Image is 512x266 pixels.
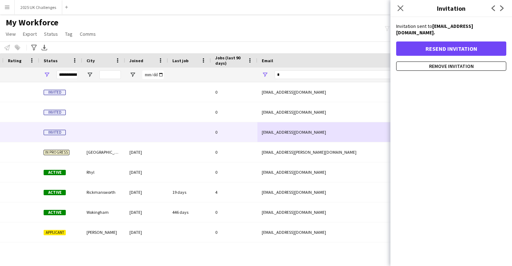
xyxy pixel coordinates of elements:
div: 0 [211,122,257,142]
button: Open Filter Menu [262,72,268,78]
span: Active [44,210,66,215]
span: My Workforce [6,17,58,28]
h3: Invitation [390,4,512,13]
div: 4 [211,182,257,202]
div: [DATE] [125,222,168,242]
div: Rhyl [82,162,125,182]
div: [EMAIL_ADDRESS][DOMAIN_NAME] [257,222,400,242]
div: [PERSON_NAME] [82,222,125,242]
div: 0 [211,242,257,262]
button: 2025 UK Challenges [15,0,62,14]
a: Export [20,29,40,39]
span: Export [23,31,37,37]
a: View [3,29,19,39]
span: Email [262,58,273,63]
div: [EMAIL_ADDRESS][PERSON_NAME][DOMAIN_NAME] [257,142,400,162]
span: Status [44,31,58,37]
a: Comms [77,29,99,39]
p: Invitation sent to [396,23,506,36]
div: [DATE] [125,162,168,182]
span: View [6,31,16,37]
span: Last job [172,58,188,63]
div: 0 [211,202,257,222]
span: Active [44,170,66,175]
div: [GEOGRAPHIC_DATA] [82,142,125,162]
div: 0 [211,102,257,122]
div: [EMAIL_ADDRESS][DOMAIN_NAME] [257,102,400,122]
div: [EMAIL_ADDRESS][DOMAIN_NAME] [257,202,400,222]
span: Rating [8,58,21,63]
span: Applicant [44,230,66,235]
span: Invited [44,90,66,95]
a: Tag [62,29,75,39]
div: Rickmansworth [82,182,125,202]
span: Joined [129,58,143,63]
span: In progress [44,150,69,155]
span: Active [44,190,66,195]
div: [DATE] [125,142,168,162]
button: Open Filter Menu [87,72,93,78]
div: St [PERSON_NAME] [82,242,125,262]
a: Status [41,29,61,39]
app-action-btn: Advanced filters [30,43,38,52]
input: Joined Filter Input [142,70,164,79]
span: Comms [80,31,96,37]
app-action-btn: Export XLSX [40,43,49,52]
span: Tag [65,31,73,37]
strong: [EMAIL_ADDRESS][DOMAIN_NAME]. [396,23,473,36]
button: Open Filter Menu [129,72,136,78]
div: 0 [211,142,257,162]
span: City [87,58,95,63]
span: Invited [44,130,66,135]
div: [EMAIL_ADDRESS][DOMAIN_NAME] [257,82,400,102]
span: Status [44,58,58,63]
div: [EMAIL_ADDRESS][DOMAIN_NAME] [257,242,400,262]
div: Wokingham [82,202,125,222]
div: 0 [211,222,257,242]
div: 0 [211,162,257,182]
input: Email Filter Input [275,70,396,79]
div: [DATE] [125,202,168,222]
span: Jobs (last 90 days) [215,55,245,66]
div: [DATE] [125,242,168,262]
div: [EMAIL_ADDRESS][DOMAIN_NAME] [257,162,400,182]
div: [EMAIL_ADDRESS][DOMAIN_NAME] [257,182,400,202]
input: City Filter Input [99,70,121,79]
span: Invited [44,110,66,115]
div: 446 days [168,202,211,222]
div: [EMAIL_ADDRESS][DOMAIN_NAME] [257,122,400,142]
div: 0 [211,82,257,102]
button: Open Filter Menu [44,72,50,78]
div: 19 days [168,182,211,202]
button: Remove invitation [396,61,506,71]
div: [DATE] [125,182,168,202]
button: Resend invitation [396,41,506,56]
